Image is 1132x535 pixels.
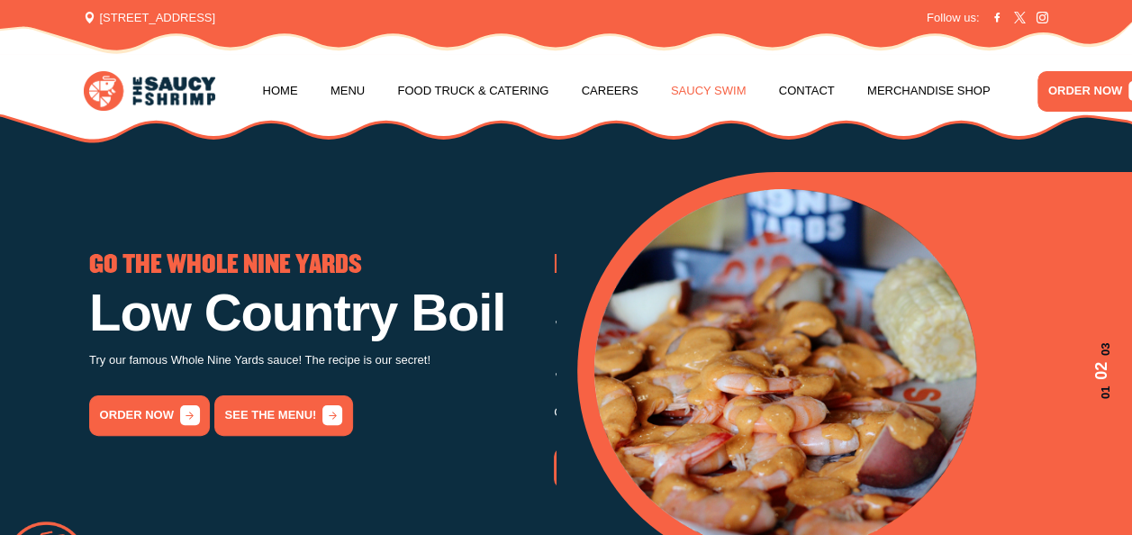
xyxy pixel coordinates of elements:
a: Saucy Swim [671,57,747,125]
span: 01 [1090,386,1114,399]
div: 2 / 3 [89,253,554,435]
span: 03 [1090,342,1114,355]
a: Food Truck & Catering [397,57,548,125]
h1: Low Country Boil [89,286,554,339]
span: [STREET_ADDRESS] [84,9,215,27]
img: logo [84,71,214,111]
span: GO THE WHOLE NINE YARDS [89,253,362,277]
a: order now [554,448,675,488]
h1: Sizzling Savory Seafood [554,286,1019,391]
span: Follow us: [927,9,980,27]
div: 3 / 3 [554,253,1019,487]
a: See the menu! [214,395,353,436]
a: Home [263,57,298,125]
a: Merchandise Shop [867,57,991,125]
a: Careers [582,57,638,125]
span: 02 [1090,362,1114,380]
p: Try our famous Whole Nine Yards sauce! The recipe is our secret! [89,350,554,371]
p: Come and try a taste of Statesboro's oldest Low Country Boil restaurant! [554,404,1019,424]
a: Menu [331,57,365,125]
span: LOW COUNTRY BOIL [554,253,751,277]
a: order now [89,395,210,436]
a: Contact [779,57,835,125]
